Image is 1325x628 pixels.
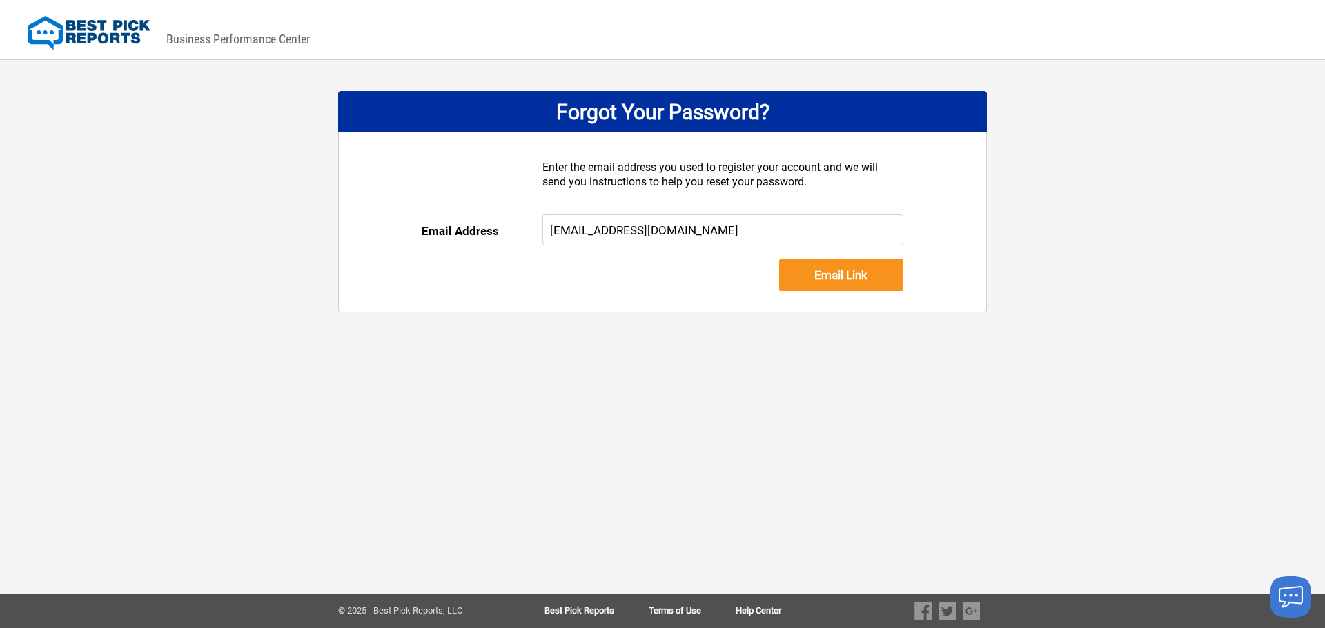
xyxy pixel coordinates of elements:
[338,606,500,616] div: © 2025 - Best Pick Reports, LLC
[422,214,542,247] div: Email Address
[1270,576,1311,618] button: Launch chat
[28,16,150,50] img: Best Pick Reports Logo
[544,606,649,616] a: Best Pick Reports
[649,606,736,616] a: Terms of Use
[779,259,903,291] input: Email Link
[736,606,781,616] a: Help Center
[338,91,987,132] div: Forgot Your Password?
[542,160,904,214] div: Enter the email address you used to register your account and we will send you instructions to he...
